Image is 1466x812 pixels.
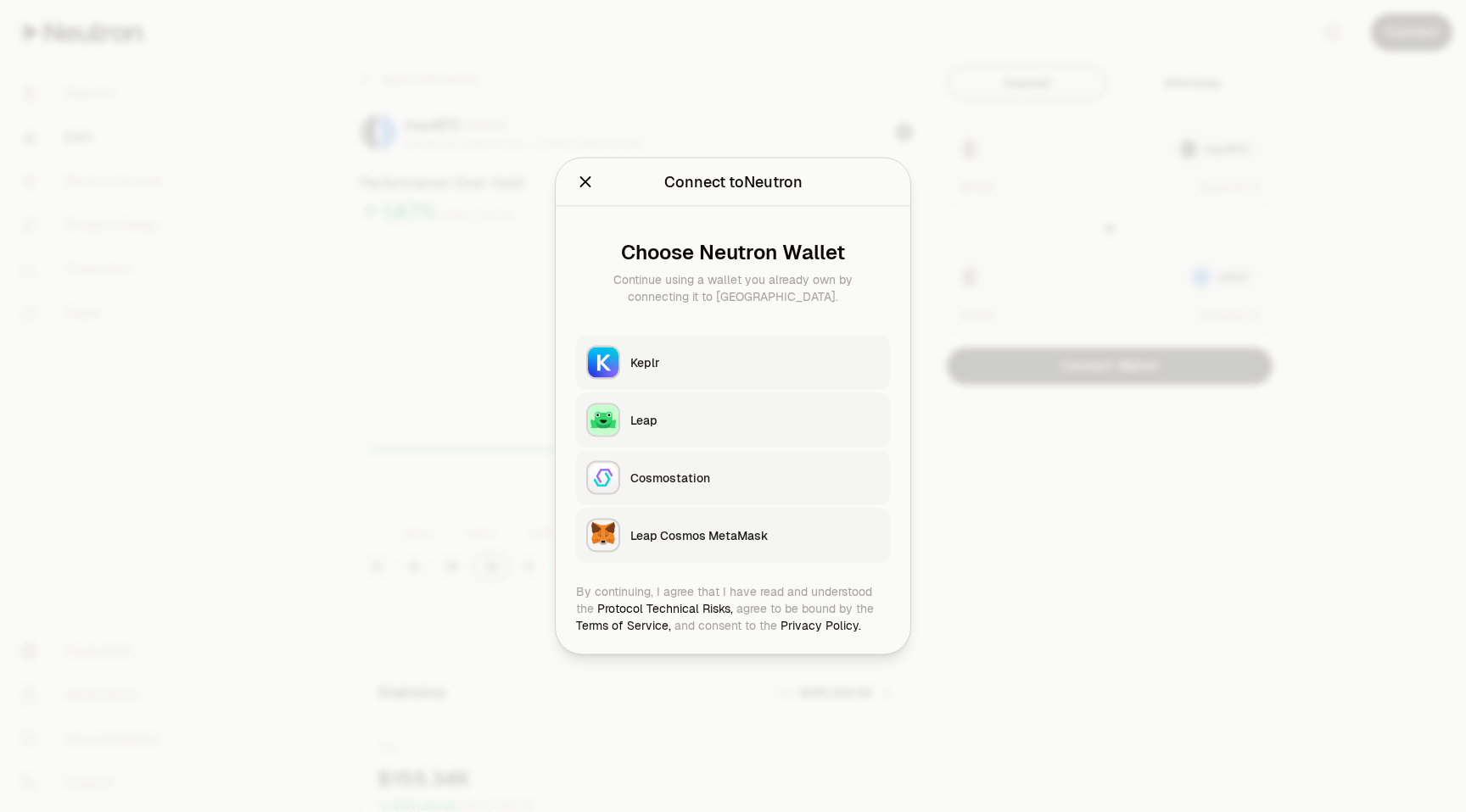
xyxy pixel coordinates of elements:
button: Leap Cosmos MetaMaskLeap Cosmos MetaMask [576,509,890,563]
div: Choose Neutron Wallet [590,241,876,264]
div: Cosmostation [630,470,880,487]
a: Protocol Technical Risks, [597,601,733,616]
a: Terms of Service, [576,618,671,633]
div: Leap [630,412,880,429]
button: LeapLeap [576,393,890,448]
button: CosmostationCosmostation [576,451,890,505]
div: By continuing, I agree that I have read and understood the agree to be bound by the and consent t... [576,583,890,634]
img: Leap [588,405,618,436]
button: KeplrKeplr [576,336,890,390]
img: Keplr [588,348,618,378]
a: Privacy Policy. [781,618,861,633]
div: Continue using a wallet you already own by connecting it to [GEOGRAPHIC_DATA]. [590,271,876,305]
div: Keplr [630,354,880,371]
div: Connect to Neutron [664,170,803,194]
img: Leap Cosmos MetaMask [588,520,618,551]
img: Cosmostation [588,463,618,493]
button: Close [576,170,595,194]
div: Leap Cosmos MetaMask [630,527,880,544]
